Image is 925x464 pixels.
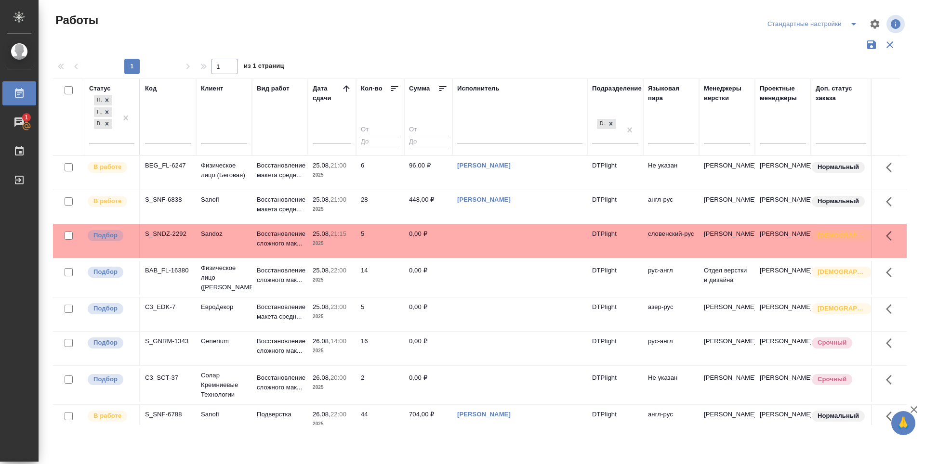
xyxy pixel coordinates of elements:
p: 2025 [313,312,351,322]
p: В работе [93,196,121,206]
span: Посмотреть информацию [886,15,907,33]
button: Здесь прячутся важные кнопки [880,261,903,284]
div: Проектные менеджеры [760,84,806,103]
div: S_GNRM-1343 [145,336,191,346]
button: Здесь прячутся важные кнопки [880,297,903,321]
p: 2025 [313,346,351,356]
p: 14:00 [330,337,346,345]
td: 44 [356,405,404,438]
p: Подбор [93,267,118,277]
p: Восстановление сложного мак... [257,373,303,392]
p: Восстановление сложного мак... [257,336,303,356]
p: Солар Кремниевые Технологии [201,371,247,400]
td: [PERSON_NAME] [755,190,811,224]
td: [PERSON_NAME] [755,368,811,402]
div: Можно подбирать исполнителей [87,336,134,349]
p: 25.08, [313,230,330,237]
td: [PERSON_NAME] [755,224,811,258]
td: [PERSON_NAME] [755,156,811,190]
p: 2025 [313,275,351,285]
div: В работе [94,119,102,129]
p: Подбор [93,231,118,240]
td: 28 [356,190,404,224]
td: 5 [356,224,404,258]
p: Sandoz [201,229,247,239]
p: Физическое лицо (Беговая) [201,161,247,180]
a: [PERSON_NAME] [457,196,511,203]
div: Доп. статус заказа [816,84,866,103]
div: Подразделение [592,84,642,93]
p: 25.08, [313,162,330,169]
div: Клиент [201,84,223,93]
button: Здесь прячутся важные кнопки [880,156,903,179]
div: Менеджеры верстки [704,84,750,103]
div: DTPlight [597,119,606,129]
button: Сбросить фильтры [881,36,899,54]
input: От [361,124,399,136]
p: [PERSON_NAME] [704,336,750,346]
p: Физическое лицо ([PERSON_NAME]) [201,263,247,292]
button: 🙏 [891,411,915,435]
p: [PERSON_NAME] [704,410,750,419]
div: Подбор, Готов к работе, В работе [93,106,113,118]
p: 2025 [313,419,351,429]
p: 21:00 [330,196,346,203]
p: Восстановление макета средн... [257,302,303,322]
p: Восстановление макета средн... [257,161,303,180]
td: 0,00 ₽ [404,297,452,331]
input: До [409,136,448,148]
p: [PERSON_NAME] [704,373,750,383]
td: DTPlight [587,156,643,190]
p: Восстановление сложного мак... [257,229,303,248]
p: 2025 [313,205,351,214]
p: Отдел верстки и дизайна [704,266,750,285]
p: Срочный [818,374,846,384]
a: [PERSON_NAME] [457,411,511,418]
span: Работы [53,13,98,28]
td: 0,00 ₽ [404,368,452,402]
td: 6 [356,156,404,190]
p: [DEMOGRAPHIC_DATA] [818,267,866,277]
div: Исполнитель выполняет работу [87,161,134,174]
td: словенский-рус [643,224,699,258]
div: C3_SCT-37 [145,373,191,383]
td: [PERSON_NAME] [755,332,811,365]
p: [DEMOGRAPHIC_DATA] [818,231,866,240]
div: DTPlight [596,118,617,130]
p: Подбор [93,304,118,313]
p: [PERSON_NAME] [704,302,750,312]
button: Сохранить фильтры [862,36,881,54]
p: 21:00 [330,162,346,169]
td: рус-англ [643,261,699,295]
p: 26.08, [313,374,330,381]
div: C3_EDK-7 [145,302,191,312]
td: [PERSON_NAME] [755,261,811,295]
p: ЕвроДекор [201,302,247,312]
p: 2025 [313,383,351,392]
button: Здесь прячутся важные кнопки [880,332,903,355]
div: Подбор, Готов к работе, В работе [93,118,113,130]
td: англ-рус [643,405,699,438]
div: BEG_FL-6247 [145,161,191,170]
p: 22:00 [330,411,346,418]
td: англ-рус [643,190,699,224]
p: 25.08, [313,303,330,310]
p: Восстановление сложного мак... [257,266,303,285]
td: азер-рус [643,297,699,331]
div: Код [145,84,157,93]
div: Подбор [94,95,102,105]
p: Sanofi [201,410,247,419]
div: Подбор, Готов к работе, В работе [93,94,113,106]
p: 22:00 [330,267,346,274]
a: 1 [2,110,36,134]
button: Здесь прячутся важные кнопки [880,224,903,247]
td: DTPlight [587,368,643,402]
div: Исполнитель [457,84,500,93]
td: 96,00 ₽ [404,156,452,190]
p: Восстановление макета средн... [257,195,303,214]
button: Здесь прячутся важные кнопки [880,190,903,213]
td: DTPlight [587,190,643,224]
div: Кол-во [361,84,383,93]
div: Исполнитель выполняет работу [87,195,134,208]
p: 23:00 [330,303,346,310]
